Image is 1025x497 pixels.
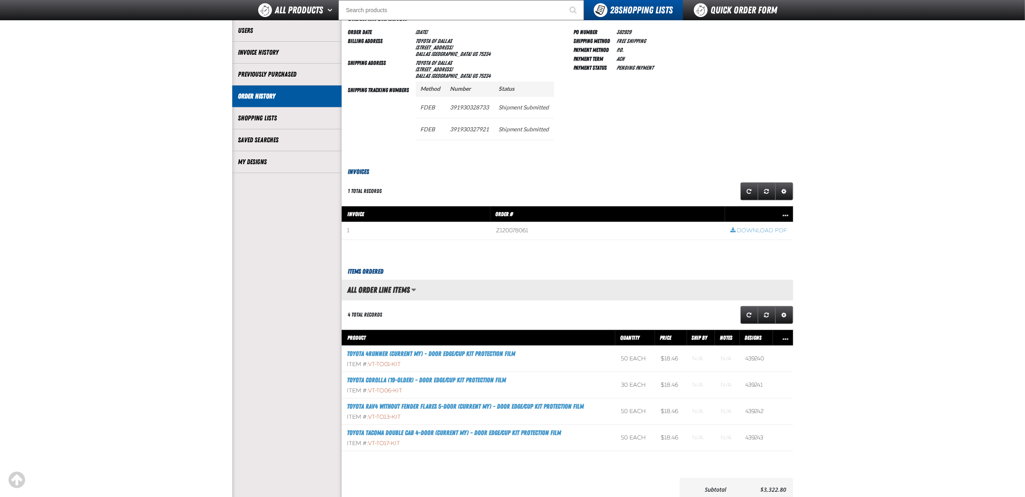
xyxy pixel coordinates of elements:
td: 439242 [740,398,773,425]
th: Method [416,81,445,96]
td: Blank [687,398,715,425]
a: Expand or Collapse Grid Settings [775,306,793,324]
span: Designs [745,334,762,341]
a: Previously Purchased [238,70,336,79]
h3: Invoices [342,167,793,177]
span: [STREET_ADDRESS] [416,44,453,51]
a: Toyota Tacoma Double Cab 4-door (Current MY) - Door Edge/Cup Kit Protection Film [347,429,561,437]
a: Refresh grid action [740,182,758,200]
td: Subtotal [686,484,727,495]
span: [GEOGRAPHIC_DATA] [432,51,471,57]
span: Shopping Lists [610,4,673,16]
td: PO Number [574,27,614,36]
td: Blank [715,346,740,372]
td: Blank [687,372,715,398]
td: 391930328733 [445,96,494,118]
td: 50 each [615,398,655,425]
td: Shipment Submitted [494,96,554,118]
td: $18.46 [655,372,687,398]
td: Blank [715,372,740,398]
span: Toyota of Dallas [416,38,452,44]
a: Shopping Lists [238,114,336,123]
span: Product [348,334,366,341]
div: Item #: [347,361,610,368]
span: Free Shipping [617,38,646,44]
span: Toyota of Dallas [416,60,452,66]
span: US [472,51,477,57]
span: [GEOGRAPHIC_DATA] [432,73,471,79]
th: Number [445,81,494,96]
span: VT-TO13-KIT [368,413,401,420]
th: Row actions [773,330,793,346]
div: 1 total records [348,187,382,195]
button: Manage grid views. Current view is All Order Line Items [411,283,417,297]
h2: All Order Line Items [342,285,410,294]
div: Item #: [347,387,610,395]
a: Toyota 4Runner (Current MY) - Door Edge/Cup Kit Protection Film [347,350,516,358]
span: VT-TO01-KIT [368,361,401,368]
td: Blank [715,425,740,451]
th: Row actions [725,206,793,222]
th: Status [494,81,554,96]
td: Billing Address [348,36,413,58]
a: Toyota RAV4 without fender flares 5-door (Current MY) - Door Edge/Cup Kit Protection Film [347,403,584,410]
td: 391930327921 [445,118,494,140]
td: $18.46 [655,425,687,451]
td: 439243 [740,425,773,451]
a: Order History [238,92,336,101]
td: Payment Status [574,63,614,72]
td: 1 [342,222,491,240]
span: Price [660,334,671,341]
span: [DATE] [416,29,428,35]
div: 4 total records [348,311,383,319]
span: US [472,73,477,79]
div: Item #: [347,413,610,421]
bdo: 75234 [479,73,490,79]
td: $18.46 [655,346,687,372]
td: $3,322.80 [726,484,786,495]
span: All Products [275,3,323,17]
span: P.O. [617,47,624,53]
span: DALLAS [416,51,430,57]
a: Invoice History [238,48,336,57]
td: Z120078061 [490,222,725,240]
span: Quantity [620,334,640,341]
a: Toyota Corolla (19-older) - Door Edge/Cup Kit Protection Film [347,376,506,384]
td: FDEB [416,118,445,140]
td: Blank [715,398,740,425]
td: Shipping Tracking Numbers [348,80,413,154]
td: FDEB [416,96,445,118]
strong: 28 [610,4,619,16]
td: Shipping Address [348,58,413,80]
span: VT-TO17-KIT [368,440,400,447]
td: $18.46 [655,398,687,425]
span: Order # [495,211,513,217]
span: VT-TO06-KIT [368,387,403,394]
td: Payment Method [574,45,614,54]
td: Payment Term [574,54,614,63]
td: 50 each [615,425,655,451]
td: Blank [687,346,715,372]
a: Saved Searches [238,135,336,145]
span: 382929 [617,29,631,35]
a: Reset grid action [758,306,776,324]
div: Scroll to the top [8,471,26,489]
td: Shipment Submitted [494,118,554,140]
span: ACH [617,56,625,62]
span: [STREET_ADDRESS] [416,66,453,73]
span: Notes [720,334,732,341]
span: Ship By [692,334,708,341]
td: Blank [687,425,715,451]
td: Shipping Method [574,36,614,45]
a: My Designs [238,157,336,167]
a: Refresh grid action [740,306,758,324]
a: Download PDF row action [731,227,787,235]
td: 50 each [615,346,655,372]
h3: Items Ordered [342,267,793,276]
td: 30 each [615,372,655,398]
td: Order Date [348,27,413,36]
td: 439241 [740,372,773,398]
a: Users [238,26,336,35]
span: DALLAS [416,73,430,79]
span: Pending payment [617,64,654,71]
